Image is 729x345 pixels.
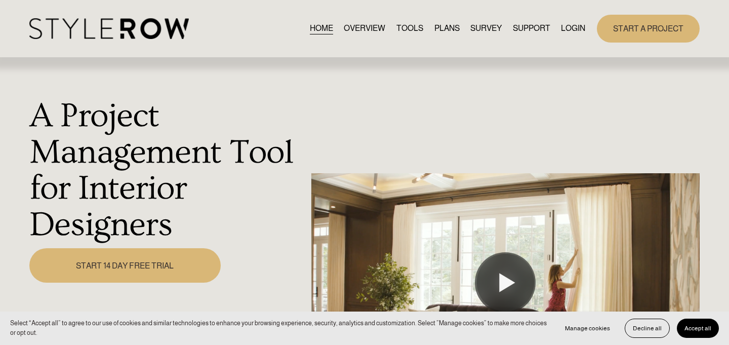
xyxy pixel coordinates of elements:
[557,319,618,338] button: Manage cookies
[561,22,585,35] a: LOGIN
[475,252,536,313] button: Play
[513,22,550,34] span: SUPPORT
[29,98,306,243] h1: A Project Management Tool for Interior Designers
[344,22,385,35] a: OVERVIEW
[597,15,700,43] a: START A PROJECT
[29,18,189,39] img: StyleRow
[684,325,711,332] span: Accept all
[434,22,460,35] a: PLANS
[625,319,670,338] button: Decline all
[10,319,547,338] p: Select “Accept all” to agree to our use of cookies and similar technologies to enhance your brows...
[470,22,502,35] a: SURVEY
[633,325,662,332] span: Decline all
[310,22,333,35] a: HOME
[565,325,610,332] span: Manage cookies
[154,310,278,325] strong: designed for designers
[396,22,423,35] a: TOOLS
[29,248,221,283] a: START 14 DAY FREE TRIAL
[677,319,719,338] button: Accept all
[29,310,306,341] h4: StyleRow is a platform , with maximum flexibility and organization.
[513,22,550,35] a: folder dropdown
